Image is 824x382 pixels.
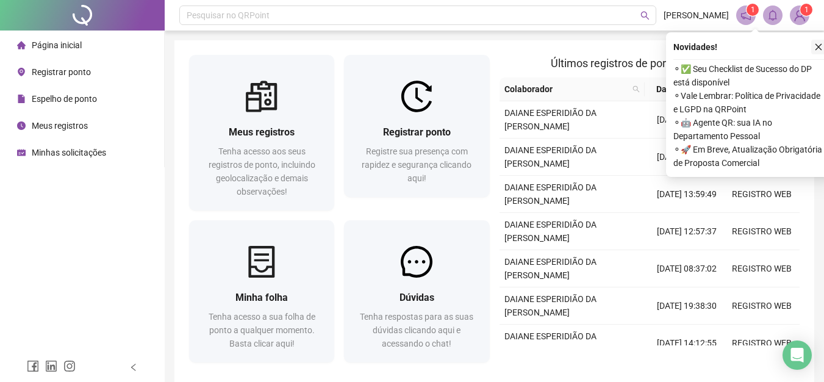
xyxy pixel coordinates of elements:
[32,148,106,157] span: Minhas solicitações
[504,220,597,243] span: DAIANE ESPERIDIÃO DA [PERSON_NAME]
[504,145,597,168] span: DAIANE ESPERIDIÃO DA [PERSON_NAME]
[17,121,26,130] span: clock-circle
[790,6,809,24] img: 84177
[650,213,725,250] td: [DATE] 12:57:37
[783,341,812,370] div: Open Intercom Messenger
[189,220,334,362] a: Minha folhaTenha acesso a sua folha de ponto a qualquer momento. Basta clicar aqui!
[344,55,489,197] a: Registrar pontoRegistre sua presença com rapidez e segurança clicando aqui!
[725,176,800,213] td: REGISTRO WEB
[235,292,288,303] span: Minha folha
[17,148,26,157] span: schedule
[725,287,800,325] td: REGISTRO WEB
[17,68,26,76] span: environment
[209,312,315,348] span: Tenha acesso a sua folha de ponto a qualquer momento. Basta clicar aqui!
[229,126,295,138] span: Meus registros
[650,325,725,362] td: [DATE] 14:12:55
[650,139,725,176] td: [DATE] 18:28:55
[725,325,800,362] td: REGISTRO WEB
[640,11,650,20] span: search
[504,331,597,355] span: DAIANE ESPERIDIÃO DA [PERSON_NAME]
[740,10,751,21] span: notification
[630,80,642,98] span: search
[504,182,597,206] span: DAIANE ESPERIDIÃO DA [PERSON_NAME]
[344,220,489,362] a: DúvidasTenha respostas para as suas dúvidas clicando aqui e acessando o chat!
[725,250,800,287] td: REGISTRO WEB
[673,40,717,54] span: Novidades !
[129,363,138,372] span: left
[45,360,57,372] span: linkedin
[800,4,812,16] sup: Atualize o seu contato no menu Meus Dados
[814,43,823,51] span: close
[383,126,451,138] span: Registrar ponto
[32,94,97,104] span: Espelho de ponto
[399,292,434,303] span: Dúvidas
[32,121,88,131] span: Meus registros
[32,67,91,77] span: Registrar ponto
[804,5,809,14] span: 1
[650,287,725,325] td: [DATE] 19:38:30
[504,82,628,96] span: Colaborador
[504,294,597,317] span: DAIANE ESPERIDIÃO DA [PERSON_NAME]
[632,85,640,93] span: search
[650,82,703,96] span: Data/Hora
[650,101,725,139] td: [DATE] 08:29:29
[360,312,473,348] span: Tenha respostas para as suas dúvidas clicando aqui e acessando o chat!
[189,55,334,211] a: Meus registrosTenha acesso aos seus registros de ponto, incluindo geolocalização e demais observa...
[32,40,82,50] span: Página inicial
[650,176,725,213] td: [DATE] 13:59:49
[362,146,471,183] span: Registre sua presença com rapidez e segurança clicando aqui!
[767,10,778,21] span: bell
[650,250,725,287] td: [DATE] 08:37:02
[747,4,759,16] sup: 1
[17,95,26,103] span: file
[209,146,315,196] span: Tenha acesso aos seus registros de ponto, incluindo geolocalização e demais observações!
[27,360,39,372] span: facebook
[664,9,729,22] span: [PERSON_NAME]
[504,108,597,131] span: DAIANE ESPERIDIÃO DA [PERSON_NAME]
[63,360,76,372] span: instagram
[725,213,800,250] td: REGISTRO WEB
[504,257,597,280] span: DAIANE ESPERIDIÃO DA [PERSON_NAME]
[751,5,755,14] span: 1
[645,77,717,101] th: Data/Hora
[17,41,26,49] span: home
[551,57,748,70] span: Últimos registros de ponto sincronizados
